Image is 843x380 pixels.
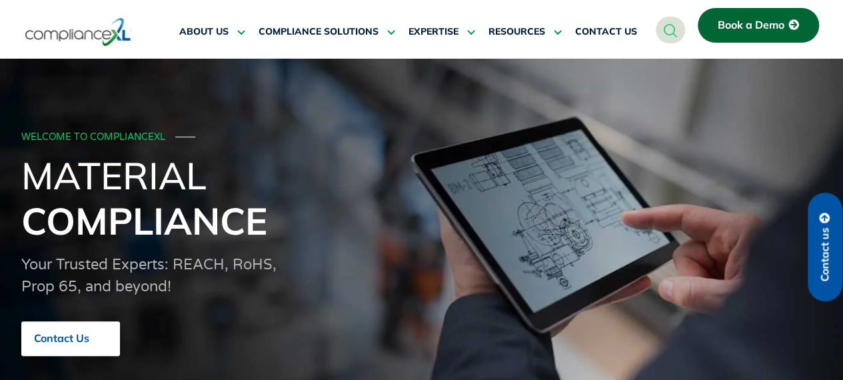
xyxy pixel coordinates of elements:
[656,17,685,43] a: navsearch-button
[718,19,784,31] span: Book a Demo
[575,16,637,48] a: CONTACT US
[21,321,120,356] a: Contact Us
[488,26,545,38] span: RESOURCES
[259,16,395,48] a: COMPLIANCE SOLUTIONS
[819,227,831,281] span: Contact us
[175,131,195,143] span: ───
[488,16,562,48] a: RESOURCES
[21,197,267,244] span: Compliance
[409,16,475,48] a: EXPERTISE
[259,26,379,38] span: COMPLIANCE SOLUTIONS
[409,26,458,38] span: EXPERTISE
[21,132,817,143] div: WELCOME TO COMPLIANCEXL
[575,26,637,38] span: CONTACT US
[179,16,245,48] a: ABOUT US
[808,193,842,301] a: Contact us
[21,153,821,243] h1: Material
[21,256,277,295] span: Your Trusted Experts: REACH, RoHS, Prop 65, and beyond!
[698,8,819,43] a: Book a Demo
[25,17,131,47] img: logo-one.svg
[34,333,89,345] span: Contact Us
[179,26,229,38] span: ABOUT US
